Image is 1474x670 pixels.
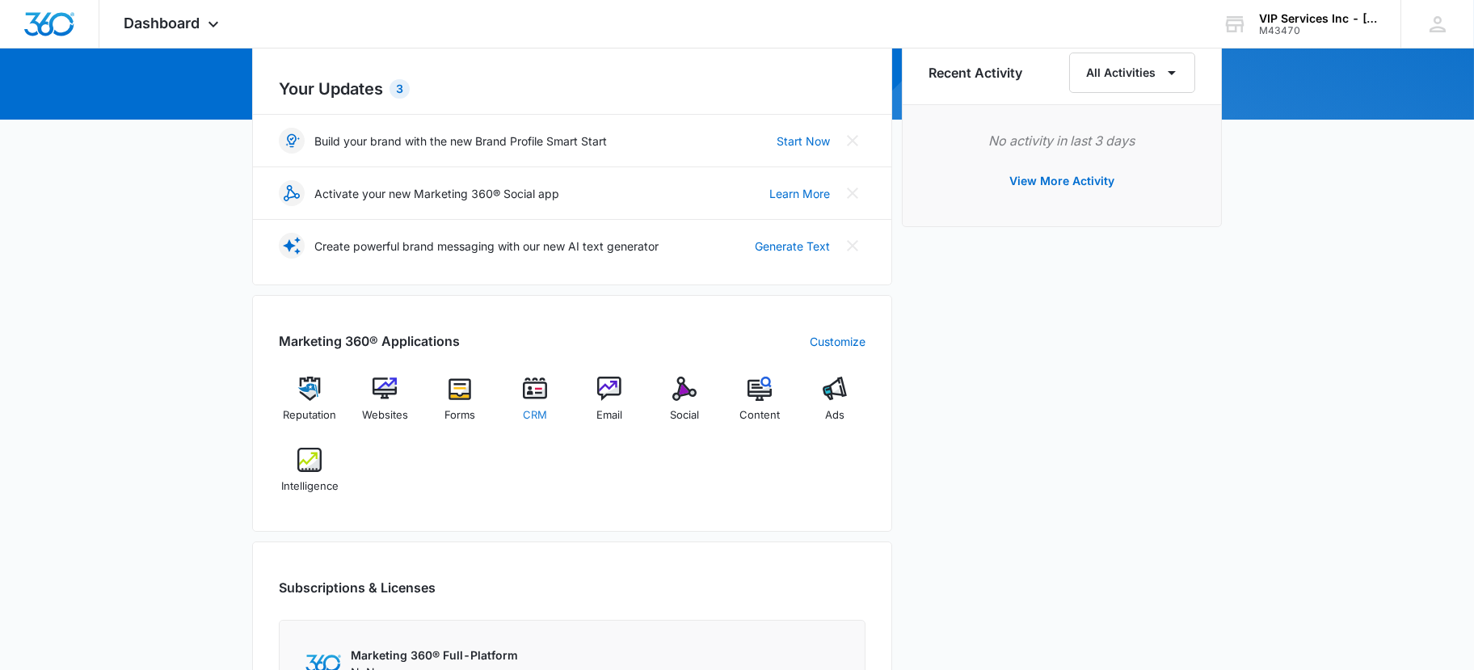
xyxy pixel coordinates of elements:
[444,407,475,423] span: Forms
[840,233,865,259] button: Close
[777,133,830,150] a: Start Now
[279,331,460,351] h2: Marketing 360® Applications
[825,407,844,423] span: Ads
[755,238,830,255] a: Generate Text
[351,647,518,664] p: Marketing 360® Full-Platform
[314,133,607,150] p: Build your brand with the new Brand Profile Smart Start
[769,185,830,202] a: Learn More
[654,377,716,435] a: Social
[596,407,622,423] span: Email
[523,407,547,423] span: CRM
[993,162,1131,200] button: View More Activity
[840,128,865,154] button: Close
[279,377,341,435] a: Reputation
[929,131,1195,150] p: No activity in last 3 days
[670,407,699,423] span: Social
[503,377,566,435] a: CRM
[929,63,1022,82] h6: Recent Activity
[279,77,865,101] h2: Your Updates
[1069,53,1195,93] button: All Activities
[354,377,416,435] a: Websites
[283,407,336,423] span: Reputation
[579,377,641,435] a: Email
[1259,25,1377,36] div: account id
[281,478,339,495] span: Intelligence
[1259,12,1377,25] div: account name
[810,333,865,350] a: Customize
[390,79,410,99] div: 3
[314,185,559,202] p: Activate your new Marketing 360® Social app
[729,377,791,435] a: Content
[279,448,341,506] a: Intelligence
[840,180,865,206] button: Close
[429,377,491,435] a: Forms
[739,407,780,423] span: Content
[803,377,865,435] a: Ads
[124,15,200,32] span: Dashboard
[279,578,436,597] h2: Subscriptions & Licenses
[362,407,408,423] span: Websites
[314,238,659,255] p: Create powerful brand messaging with our new AI text generator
